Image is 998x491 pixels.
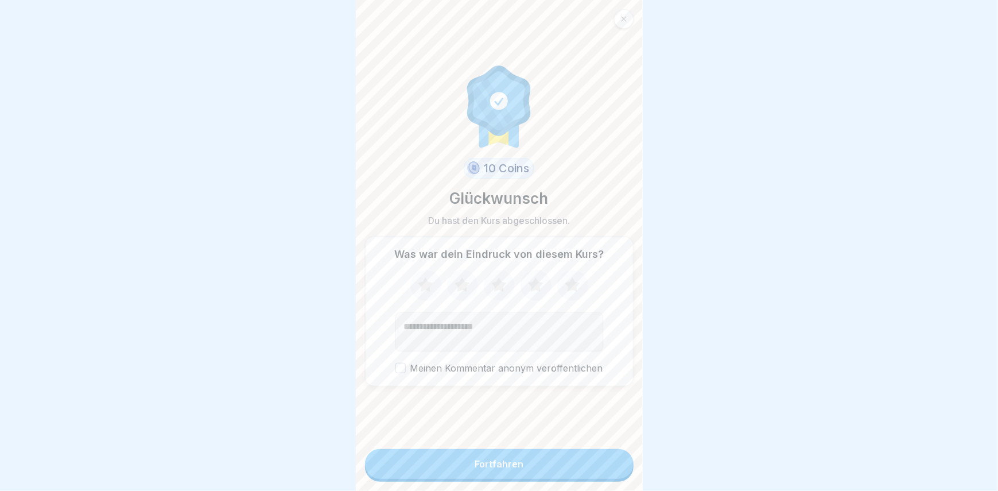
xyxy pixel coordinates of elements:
[365,449,634,479] button: Fortfahren
[395,363,603,374] label: Meinen Kommentar anonym veröffentlichen
[395,363,406,373] button: Meinen Kommentar anonym veröffentlichen
[450,188,549,210] p: Glückwunsch
[395,312,603,351] textarea: Kommentar (optional)
[428,214,570,227] p: Du hast den Kurs abgeschlossen.
[394,248,604,261] p: Was war dein Eindruck von diesem Kurs?
[475,459,523,469] div: Fortfahren
[465,160,482,177] img: coin.svg
[461,63,538,149] img: completion.svg
[464,158,535,179] div: 10 Coins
